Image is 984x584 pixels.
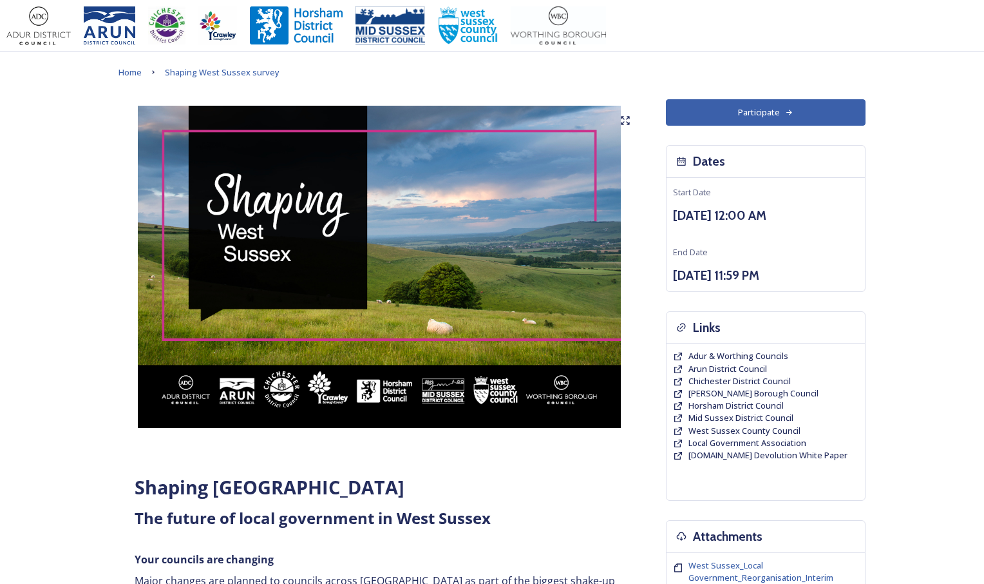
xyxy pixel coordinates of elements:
span: Chichester District Council [688,375,791,387]
span: Mid Sussex District Council [688,412,793,423]
strong: The future of local government in West Sussex [135,507,491,529]
span: Start Date [673,186,711,198]
a: Mid Sussex District Council [688,412,793,424]
span: Home [118,66,142,78]
h3: Links [693,318,721,337]
h3: [DATE] 11:59 PM [673,266,858,285]
strong: Shaping [GEOGRAPHIC_DATA] [135,474,404,500]
a: [DOMAIN_NAME] Devolution White Paper [688,449,847,462]
img: 150ppimsdc%20logo%20blue.png [355,6,425,45]
span: Arun District Council [688,363,767,375]
strong: Your councils are changing [135,552,274,567]
img: Worthing_Adur%20%281%29.jpg [511,6,606,45]
a: Chichester District Council [688,375,791,387]
a: Horsham District Council [688,400,784,412]
a: [PERSON_NAME] Borough Council [688,387,818,400]
a: Local Government Association [688,437,806,449]
img: Adur%20logo%20%281%29.jpeg [6,6,71,45]
span: West Sussex County Council [688,425,800,436]
img: Arun%20District%20Council%20logo%20blue%20CMYK.jpg [84,6,135,45]
h3: [DATE] 12:00 AM [673,206,858,225]
a: Adur & Worthing Councils [688,350,788,362]
a: Shaping West Sussex survey [165,64,279,80]
img: WSCCPos-Spot-25mm.jpg [438,6,498,45]
span: Local Government Association [688,437,806,449]
a: Arun District Council [688,363,767,375]
a: West Sussex County Council [688,425,800,437]
img: Crawley%20BC%20logo.jpg [198,6,237,45]
button: Participate [666,99,866,126]
a: Home [118,64,142,80]
span: End Date [673,246,708,258]
h3: Dates [693,152,725,171]
span: Horsham District Council [688,400,784,411]
span: Shaping West Sussex survey [165,66,279,78]
img: CDC%20Logo%20-%20you%20may%20have%20a%20better%20version.jpg [148,6,185,45]
span: Adur & Worthing Councils [688,350,788,362]
h3: Attachments [693,527,762,546]
img: Horsham%20DC%20Logo.jpg [250,6,343,45]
